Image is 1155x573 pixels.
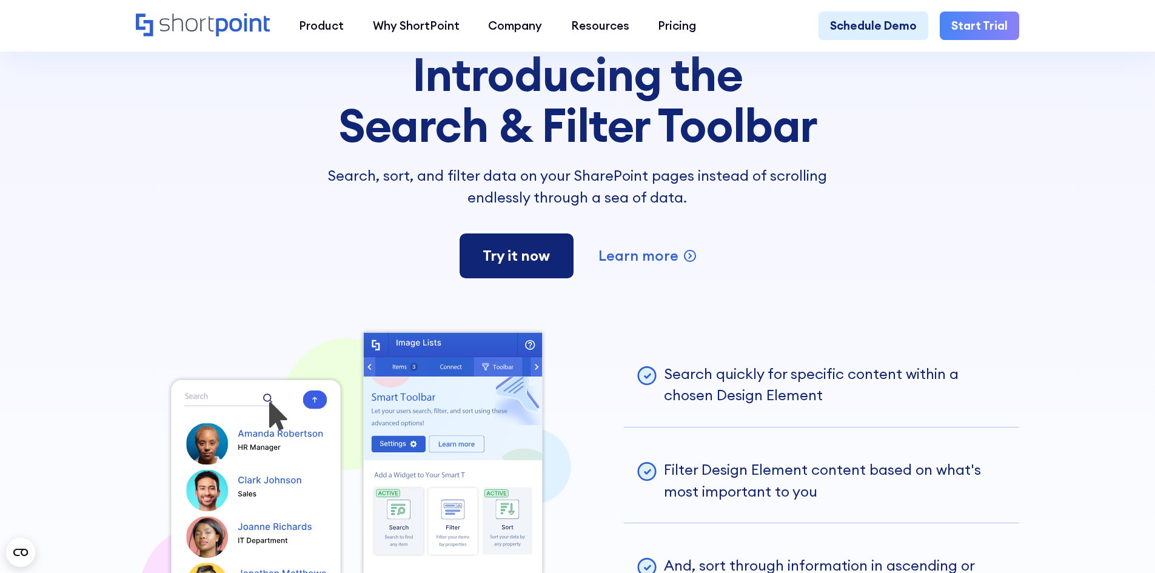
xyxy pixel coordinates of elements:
[185,393,207,399] g: Search
[571,17,629,35] div: Resources
[238,538,287,545] g: IT Department
[393,364,407,369] g: Items
[238,491,287,498] g: IT Department
[940,12,1019,41] a: Start Trial
[307,49,848,151] h3: Introducing the Search & Filter Toolbar
[488,17,542,35] div: Company
[238,538,256,543] g: Sales
[378,491,398,495] g: ACTIVE
[136,13,270,38] a: Home
[389,525,409,529] g: Search
[238,523,301,530] g: Clark Johnson
[299,17,344,35] div: Product
[598,245,678,267] p: Learn more
[557,12,644,41] a: Resources
[658,17,696,35] div: Pricing
[446,525,460,529] g: Filter
[664,363,1008,406] p: Search quickly for specific content within a chosen Design Element
[440,364,462,369] g: Connect
[474,12,557,41] a: Company
[598,245,697,267] a: Learn more
[458,232,575,280] a: Try it now
[307,165,848,208] p: Search, sort, and filter data on your SharePoint pages instead of scrolling endlessly through a s...
[1094,515,1155,573] iframe: Chat Widget
[373,17,460,35] div: Why ShortPoint
[358,12,474,41] a: Why ShortPoint
[6,538,35,567] button: Open CMP widget
[284,12,358,41] a: Product
[644,12,711,41] a: Pricing
[819,12,928,41] a: Schedule Demo
[397,339,441,347] g: Image Lists
[664,459,1008,502] p: Filter Design Element content based on what's most important to you
[486,491,506,495] g: ACTIVE
[412,364,415,369] g: 3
